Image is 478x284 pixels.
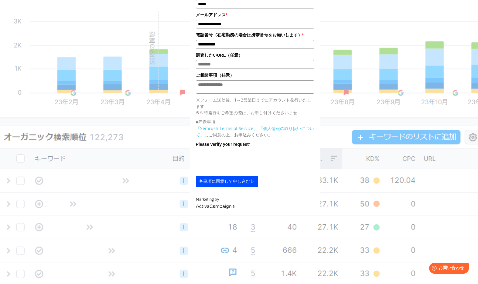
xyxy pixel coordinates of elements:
[424,260,471,277] iframe: Help widget launcher
[196,97,314,116] p: ※フォーム送信後、1～2営業日までにアカウント発行いたします ※即時発行をご希望の際は、お申し付けくださいませ
[196,196,314,203] div: Marketing by
[196,141,314,148] label: Please verify your request
[196,32,314,38] label: 電話番号（在宅勤務の場合は携帯番号をお願いします）
[196,72,314,79] label: ご相談事項（任意）
[196,125,314,138] p: にご同意の上、お申込みください。
[196,52,314,58] label: 調査したいURL（任意）
[196,119,314,125] p: ■同意事項
[196,176,258,187] button: 各事項に同意して申し込む ▷
[196,12,314,18] label: メールアドレス
[196,125,314,138] a: 「個人情報の取り扱いについて」
[196,149,288,173] iframe: reCAPTCHA
[196,125,258,131] a: 「Semrush Terms of Service」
